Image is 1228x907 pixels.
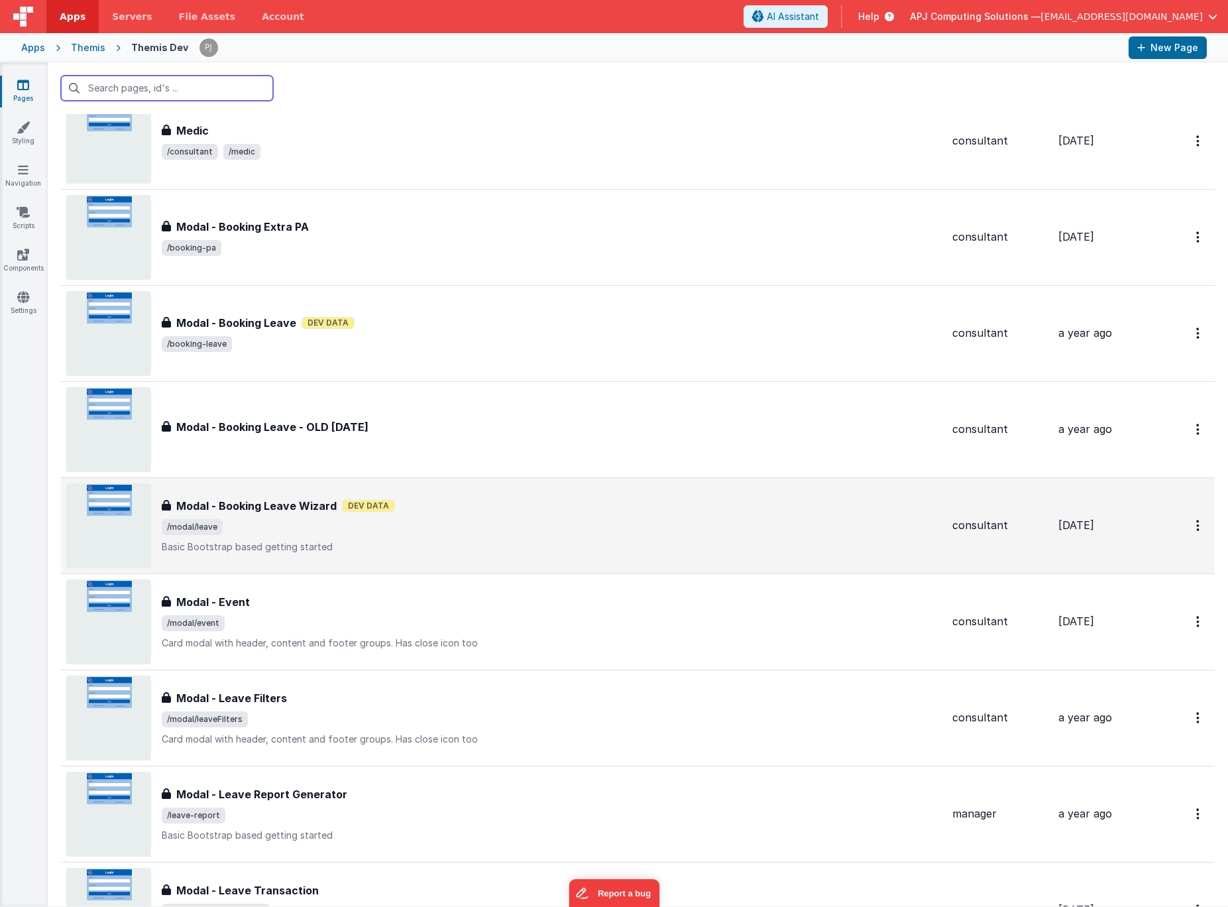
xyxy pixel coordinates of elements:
[1188,127,1209,154] button: Options
[952,326,1048,341] div: consultant
[112,10,152,23] span: Servers
[1040,10,1203,23] span: [EMAIL_ADDRESS][DOMAIN_NAME]
[176,498,337,514] h3: Modal - Booking Leave Wizard
[176,123,209,139] h3: Medic
[1058,326,1112,339] span: a year ago
[910,10,1040,23] span: APJ Computing Solutions —
[744,5,828,28] button: AI Assistant
[858,10,879,23] span: Help
[162,336,232,352] span: /booking-leave
[162,711,248,727] span: /modal/leaveFilters
[1188,800,1209,827] button: Options
[910,10,1217,23] button: APJ Computing Solutions — [EMAIL_ADDRESS][DOMAIN_NAME]
[1188,416,1209,443] button: Options
[767,10,819,23] span: AI Assistant
[302,317,355,329] span: Dev Data
[176,594,250,610] h3: Modal - Event
[162,144,218,160] span: /consultant
[176,690,287,706] h3: Modal - Leave Filters
[176,219,309,235] h3: Modal - Booking Extra PA
[162,519,223,535] span: /modal/leave
[21,41,45,54] div: Apps
[952,229,1048,245] div: consultant
[952,806,1048,821] div: manager
[1129,36,1207,59] button: New Page
[176,882,319,898] h3: Modal - Leave Transaction
[61,76,273,101] input: Search pages, id's ...
[60,10,85,23] span: Apps
[179,10,236,23] span: File Assets
[1058,422,1112,436] span: a year ago
[1058,518,1094,532] span: [DATE]
[199,38,218,57] img: f81e017c3e9c95290887149ca4c44e55
[223,144,260,160] span: /medic
[1188,608,1209,635] button: Options
[1058,230,1094,243] span: [DATE]
[952,133,1048,149] div: consultant
[1058,807,1112,820] span: a year ago
[1188,320,1209,347] button: Options
[569,879,659,907] iframe: Marker.io feedback button
[162,636,942,650] p: Card modal with header, content and footer groups. Has close icon too
[176,315,296,331] h3: Modal - Booking Leave
[1188,223,1209,251] button: Options
[131,41,188,54] div: Themis Dev
[1058,134,1094,147] span: [DATE]
[71,41,105,54] div: Themis
[342,500,395,512] span: Dev Data
[162,733,942,746] p: Card modal with header, content and footer groups. Has close icon too
[176,786,347,802] h3: Modal - Leave Report Generator
[1058,615,1094,628] span: [DATE]
[162,808,225,823] span: /leave-report
[1188,512,1209,539] button: Options
[1188,704,1209,731] button: Options
[1058,711,1112,724] span: a year ago
[952,614,1048,629] div: consultant
[952,710,1048,725] div: consultant
[162,540,942,554] p: Basic Bootstrap based getting started
[162,240,221,256] span: /booking-pa
[176,419,368,435] h3: Modal - Booking Leave - OLD [DATE]
[162,829,942,842] p: Basic Bootstrap based getting started
[162,615,225,631] span: /modal/event
[952,422,1048,437] div: consultant
[952,518,1048,533] div: consultant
